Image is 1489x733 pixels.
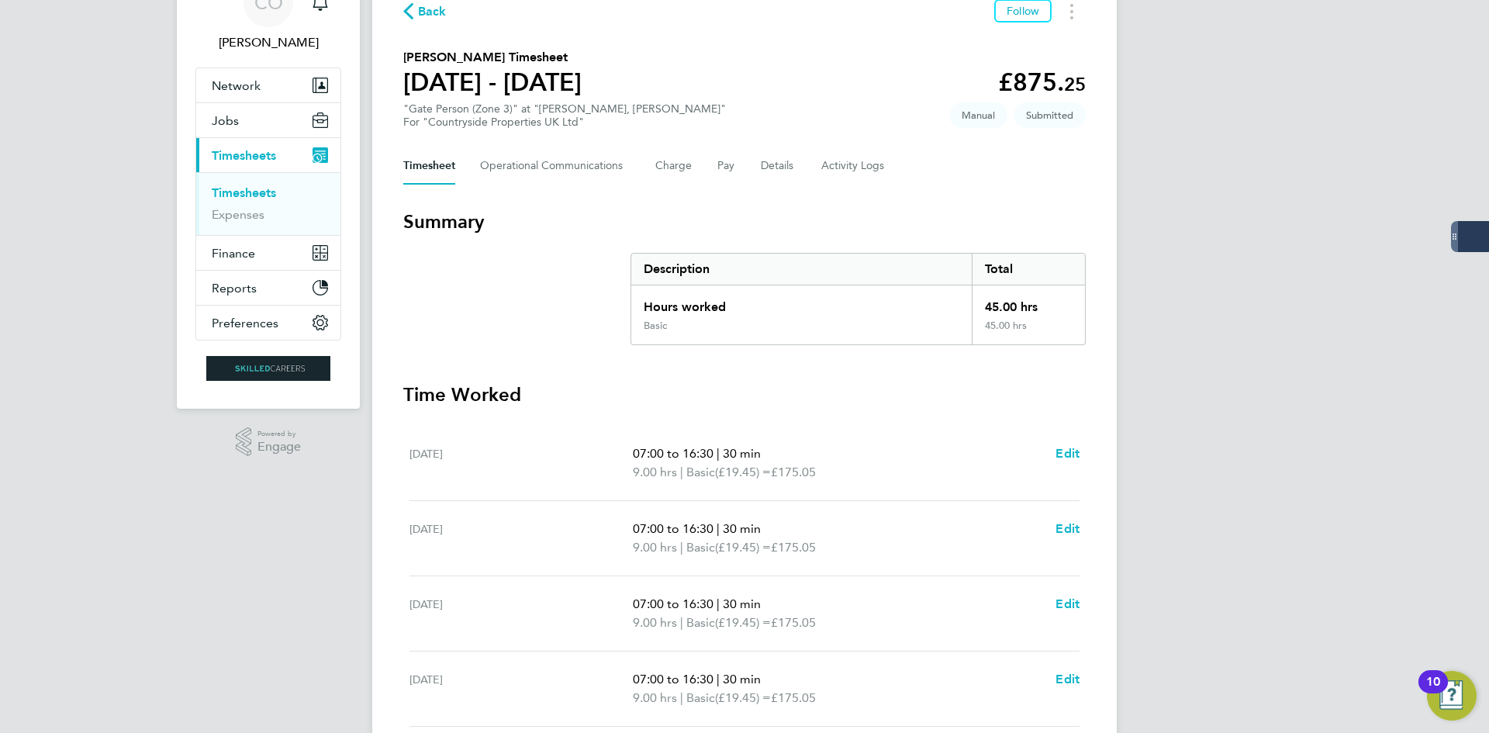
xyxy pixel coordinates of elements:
[409,444,633,482] div: [DATE]
[717,672,720,686] span: |
[630,253,1086,345] div: Summary
[972,285,1085,320] div: 45.00 hrs
[761,147,796,185] button: Details
[680,615,683,630] span: |
[409,670,633,707] div: [DATE]
[196,271,340,305] button: Reports
[418,2,447,21] span: Back
[631,254,972,285] div: Description
[403,147,455,185] button: Timesheet
[206,356,330,381] img: skilledcareers-logo-retina.png
[715,465,771,479] span: (£19.45) =
[633,446,713,461] span: 07:00 to 16:30
[1055,520,1080,538] a: Edit
[633,690,677,705] span: 9.00 hrs
[403,382,1086,407] h3: Time Worked
[196,236,340,270] button: Finance
[655,147,693,185] button: Charge
[686,463,715,482] span: Basic
[686,538,715,557] span: Basic
[631,285,972,320] div: Hours worked
[195,33,341,52] span: Craig O'Donovan
[723,446,761,461] span: 30 min
[680,540,683,555] span: |
[771,465,816,479] span: £175.05
[403,2,447,21] button: Back
[195,356,341,381] a: Go to home page
[723,596,761,611] span: 30 min
[403,102,726,129] div: "Gate Person (Zone 3)" at "[PERSON_NAME], [PERSON_NAME]"
[212,78,261,93] span: Network
[1055,595,1080,614] a: Edit
[1055,670,1080,689] a: Edit
[1055,444,1080,463] a: Edit
[715,615,771,630] span: (£19.45) =
[723,672,761,686] span: 30 min
[236,427,302,457] a: Powered byEngage
[480,147,630,185] button: Operational Communications
[717,521,720,536] span: |
[1007,4,1039,18] span: Follow
[633,615,677,630] span: 9.00 hrs
[972,254,1085,285] div: Total
[1055,596,1080,611] span: Edit
[998,67,1086,97] app-decimal: £875.
[196,103,340,137] button: Jobs
[686,614,715,632] span: Basic
[771,615,816,630] span: £175.05
[633,521,713,536] span: 07:00 to 16:30
[644,320,667,332] div: Basic
[1064,73,1086,95] span: 25
[1055,521,1080,536] span: Edit
[686,689,715,707] span: Basic
[403,209,1086,234] h3: Summary
[715,540,771,555] span: (£19.45) =
[633,540,677,555] span: 9.00 hrs
[771,540,816,555] span: £175.05
[723,521,761,536] span: 30 min
[196,172,340,235] div: Timesheets
[680,690,683,705] span: |
[212,148,276,163] span: Timesheets
[715,690,771,705] span: (£19.45) =
[409,595,633,632] div: [DATE]
[409,520,633,557] div: [DATE]
[212,185,276,200] a: Timesheets
[1055,672,1080,686] span: Edit
[1014,102,1086,128] span: This timesheet is Submitted.
[403,48,582,67] h2: [PERSON_NAME] Timesheet
[821,147,886,185] button: Activity Logs
[212,281,257,296] span: Reports
[257,441,301,454] span: Engage
[633,596,713,611] span: 07:00 to 16:30
[257,427,301,441] span: Powered by
[212,207,264,222] a: Expenses
[212,316,278,330] span: Preferences
[196,138,340,172] button: Timesheets
[403,116,726,129] div: For "Countryside Properties UK Ltd"
[771,690,816,705] span: £175.05
[972,320,1085,344] div: 45.00 hrs
[212,246,255,261] span: Finance
[1055,446,1080,461] span: Edit
[1427,671,1477,721] button: Open Resource Center, 10 new notifications
[196,306,340,340] button: Preferences
[212,113,239,128] span: Jobs
[717,446,720,461] span: |
[1426,682,1440,702] div: 10
[680,465,683,479] span: |
[717,596,720,611] span: |
[196,68,340,102] button: Network
[633,672,713,686] span: 07:00 to 16:30
[717,147,736,185] button: Pay
[633,465,677,479] span: 9.00 hrs
[403,67,582,98] h1: [DATE] - [DATE]
[949,102,1007,128] span: This timesheet was manually created.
